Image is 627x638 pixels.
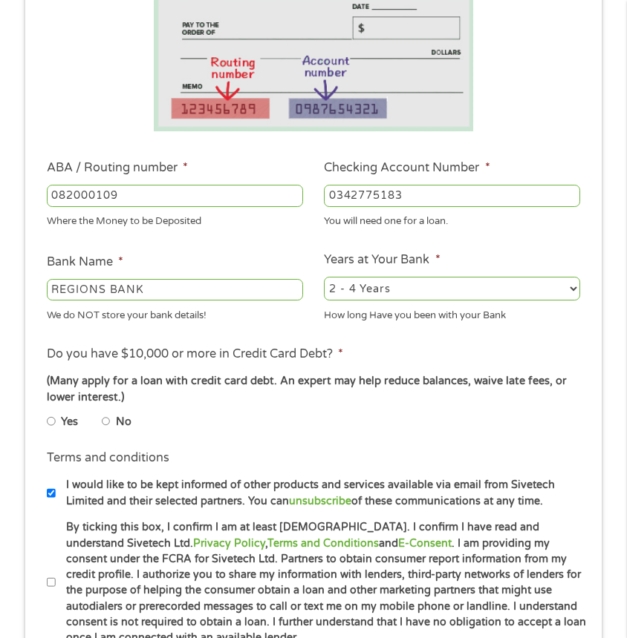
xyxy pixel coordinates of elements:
[47,303,303,323] div: We do NOT store your bank details!
[193,537,265,550] a: Privacy Policy
[116,414,131,430] label: No
[47,160,188,176] label: ABA / Routing number
[61,414,78,430] label: Yes
[289,495,351,507] a: unsubscribe
[324,303,580,323] div: How long Have you been with your Bank
[47,450,169,466] label: Terms and conditions
[324,160,490,176] label: Checking Account Number
[47,373,580,405] div: (Many apply for a loan with credit card debt. An expert may help reduce balances, waive late fees...
[47,346,343,362] label: Do you have $10,000 or more in Credit Card Debt?
[47,185,303,207] input: 263177916
[47,209,303,229] div: Where the Money to be Deposited
[324,185,580,207] input: 345634636
[398,537,452,550] a: E-Consent
[324,252,440,268] label: Years at Your Bank
[56,477,589,509] label: I would like to be kept informed of other products and services available via email from Sivetech...
[324,209,580,229] div: You will need one for a loan.
[267,537,379,550] a: Terms and Conditions
[47,254,123,270] label: Bank Name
